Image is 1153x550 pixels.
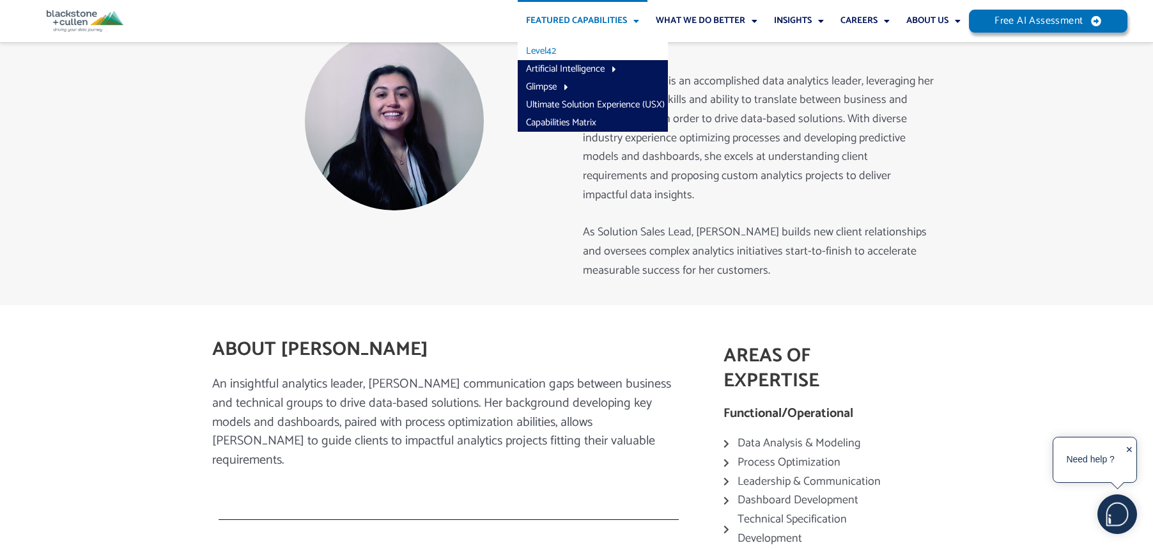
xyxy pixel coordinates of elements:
span: Leadership & Communication [734,473,881,492]
span: Process Optimization [734,453,840,473]
img: users%2F5SSOSaKfQqXq3cFEnIZRYMEs4ra2%2Fmedia%2Fimages%2F-Bulle%20blanche%20sans%20fond%20%2B%20ma... [1098,495,1136,533]
div: ✕ [1126,441,1133,480]
p: An insightful analytics leader, [PERSON_NAME] communication gaps between business and technical g... [212,375,685,470]
span: Data Analysis & Modeling [734,434,860,453]
a: Level42 [518,42,668,60]
span: Dashboard Development [734,491,858,510]
h2: AREAS OF EXPERTISE [724,343,903,393]
a: Ultimate Solution Experience (USX) [518,96,668,114]
p: [PERSON_NAME] is an accomplished data analytics leader, leveraging her strong technical skills an... [583,72,934,205]
a: Artificial Intelligence [518,60,668,78]
span: Free AI Assessment [994,16,1083,26]
img: Sarah Arrisbasplata [305,31,484,211]
a: Free AI Assessment [969,10,1127,33]
h2: ABOUT [PERSON_NAME] [212,337,685,362]
ul: Featured Capabilities [518,42,668,132]
p: As Solution Sales Lead, [PERSON_NAME] builds new client relationships and oversees complex analyt... [583,223,934,280]
a: Glimpse [518,78,668,96]
div: Need help ? [1055,439,1126,480]
a: Capabilities Matrix [518,114,668,132]
span: Technical Specification Development [734,510,903,548]
h4: Functional/Operational [724,406,903,421]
